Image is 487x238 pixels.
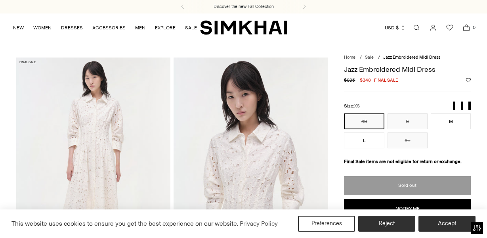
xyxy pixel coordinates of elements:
[365,55,374,60] a: Sale
[200,20,287,35] a: SIMKHAI
[185,19,197,36] a: SALE
[418,216,476,232] button: Accept
[344,113,384,129] button: XS
[214,4,274,10] a: Discover the new Fall Collection
[388,132,428,148] button: XL
[358,216,415,232] button: Reject
[360,77,371,84] span: $348
[378,54,380,61] div: /
[385,19,406,36] button: USD $
[344,199,471,218] button: Notify me
[298,216,355,232] button: Preferences
[344,66,471,73] h1: Jazz Embroidered Midi Dress
[354,104,360,109] span: XS
[431,113,471,129] button: M
[11,220,239,227] span: This website uses cookies to ensure you get the best experience on our website.
[442,20,458,36] a: Wishlist
[13,19,24,36] a: NEW
[344,77,355,84] s: $695
[92,19,126,36] a: ACCESSORIES
[360,54,362,61] div: /
[388,113,428,129] button: S
[470,24,477,31] span: 0
[344,132,384,148] button: L
[425,20,441,36] a: Go to the account page
[344,54,471,61] nav: breadcrumbs
[135,19,145,36] a: MEN
[466,78,471,83] button: Add to Wishlist
[409,20,424,36] a: Open search modal
[344,102,360,110] label: Size:
[458,20,474,36] a: Open cart modal
[344,159,462,164] strong: Final Sale items are not eligible for return or exchange.
[344,55,355,60] a: Home
[155,19,176,36] a: EXPLORE
[239,218,279,230] a: Privacy Policy (opens in a new tab)
[33,19,52,36] a: WOMEN
[61,19,83,36] a: DRESSES
[383,55,440,60] span: Jazz Embroidered Midi Dress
